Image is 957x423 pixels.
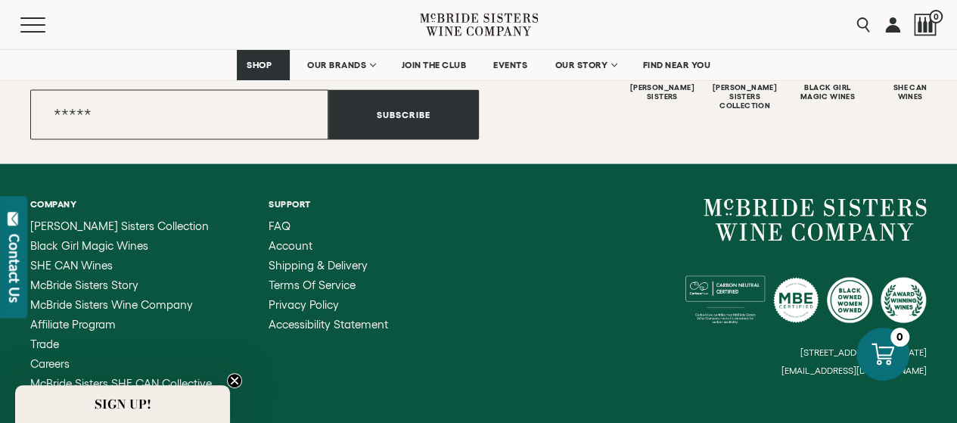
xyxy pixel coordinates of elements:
[623,83,701,101] div: [PERSON_NAME] Sisters
[269,278,356,291] span: Terms of Service
[30,377,212,390] span: McBride Sisters SHE CAN Collective
[30,299,212,311] a: McBride Sisters Wine Company
[392,50,477,80] a: JOIN THE CLUB
[227,373,242,388] button: Close teaser
[30,219,209,232] span: [PERSON_NAME] Sisters Collection
[493,60,527,70] span: EVENTS
[30,337,59,350] span: Trade
[633,50,721,80] a: FIND NEAR YOU
[297,50,384,80] a: OUR BRANDS
[30,220,212,232] a: McBride Sisters Collection
[871,83,949,101] div: She Can Wines
[269,298,339,311] span: Privacy Policy
[545,50,626,80] a: OUR STORY
[20,17,75,33] button: Mobile Menu Trigger
[643,60,711,70] span: FIND NEAR YOU
[800,347,927,357] small: [STREET_ADDRESS][US_STATE]
[30,259,113,272] span: SHE CAN Wines
[269,239,312,252] span: Account
[269,279,388,291] a: Terms of Service
[7,234,22,303] div: Contact Us
[788,83,867,101] div: Black Girl Magic Wines
[237,50,290,80] a: SHOP
[555,60,607,70] span: OUR STORY
[781,365,927,376] small: [EMAIL_ADDRESS][DOMAIN_NAME]
[30,357,70,370] span: Careers
[30,239,148,252] span: Black Girl Magic Wines
[483,50,537,80] a: EVENTS
[929,10,943,23] span: 0
[30,298,193,311] span: McBride Sisters Wine Company
[328,90,479,140] button: Subscribe
[705,83,784,110] div: [PERSON_NAME] Sisters Collection
[890,328,909,347] div: 0
[704,199,927,241] a: McBride Sisters Wine Company
[269,220,388,232] a: FAQ
[30,318,116,331] span: Affiliate Program
[269,240,388,252] a: Account
[269,299,388,311] a: Privacy Policy
[30,90,328,140] input: Email
[30,279,212,291] a: McBride Sisters Story
[95,395,151,413] span: SIGN UP!
[247,60,272,70] span: SHOP
[30,278,138,291] span: McBride Sisters Story
[30,358,212,370] a: Careers
[30,338,212,350] a: Trade
[269,219,291,232] span: FAQ
[402,60,467,70] span: JOIN THE CLUB
[269,319,388,331] a: Accessibility Statement
[30,378,212,390] a: McBride Sisters SHE CAN Collective
[269,259,368,272] span: Shipping & Delivery
[269,260,388,272] a: Shipping & Delivery
[15,385,230,423] div: SIGN UP!Close teaser
[30,319,212,331] a: Affiliate Program
[269,318,388,331] span: Accessibility Statement
[30,260,212,272] a: SHE CAN Wines
[30,240,212,252] a: Black Girl Magic Wines
[307,60,366,70] span: OUR BRANDS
